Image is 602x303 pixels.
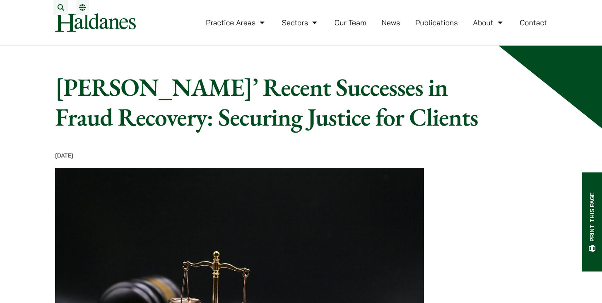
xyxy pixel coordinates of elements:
[473,18,504,27] a: About
[206,18,267,27] a: Practice Areas
[520,18,547,27] a: Contact
[415,18,458,27] a: Publications
[55,72,485,132] h1: [PERSON_NAME]’ Recent Successes in Fraud Recovery: Securing Justice for Clients
[55,152,73,159] time: [DATE]
[382,18,400,27] a: News
[282,18,319,27] a: Sectors
[335,18,366,27] a: Our Team
[79,4,86,11] a: Switch to EN
[55,13,136,32] img: Logo of Haldanes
